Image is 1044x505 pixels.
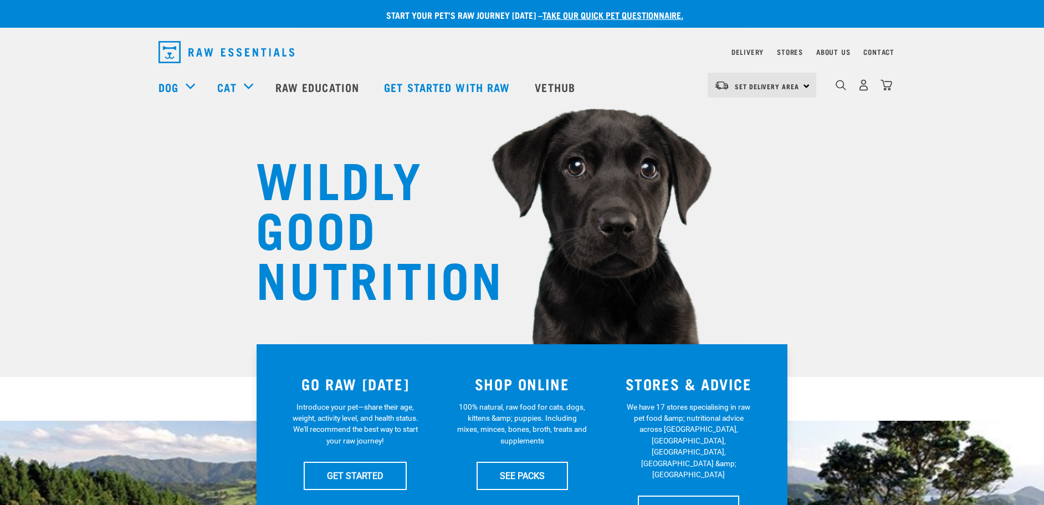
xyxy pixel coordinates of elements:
[477,462,568,489] a: SEE PACKS
[256,152,478,302] h1: WILDLY GOOD NUTRITION
[714,80,729,90] img: van-moving.png
[836,80,846,90] img: home-icon-1@2x.png
[543,12,683,17] a: take our quick pet questionnaire.
[279,375,432,392] h3: GO RAW [DATE]
[858,79,869,91] img: user.png
[816,50,850,54] a: About Us
[158,79,178,95] a: Dog
[881,79,892,91] img: home-icon@2x.png
[290,401,421,447] p: Introduce your pet—share their age, weight, activity level, and health status. We'll recommend th...
[735,84,799,88] span: Set Delivery Area
[446,375,599,392] h3: SHOP ONLINE
[731,50,764,54] a: Delivery
[863,50,894,54] a: Contact
[264,65,373,109] a: Raw Education
[150,37,894,68] nav: dropdown navigation
[612,375,765,392] h3: STORES & ADVICE
[623,401,754,481] p: We have 17 stores specialising in raw pet food &amp; nutritional advice across [GEOGRAPHIC_DATA],...
[777,50,803,54] a: Stores
[524,65,589,109] a: Vethub
[457,401,587,447] p: 100% natural, raw food for cats, dogs, kittens &amp; puppies. Including mixes, minces, bones, bro...
[373,65,524,109] a: Get started with Raw
[158,41,294,63] img: Raw Essentials Logo
[217,79,236,95] a: Cat
[304,462,407,489] a: GET STARTED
